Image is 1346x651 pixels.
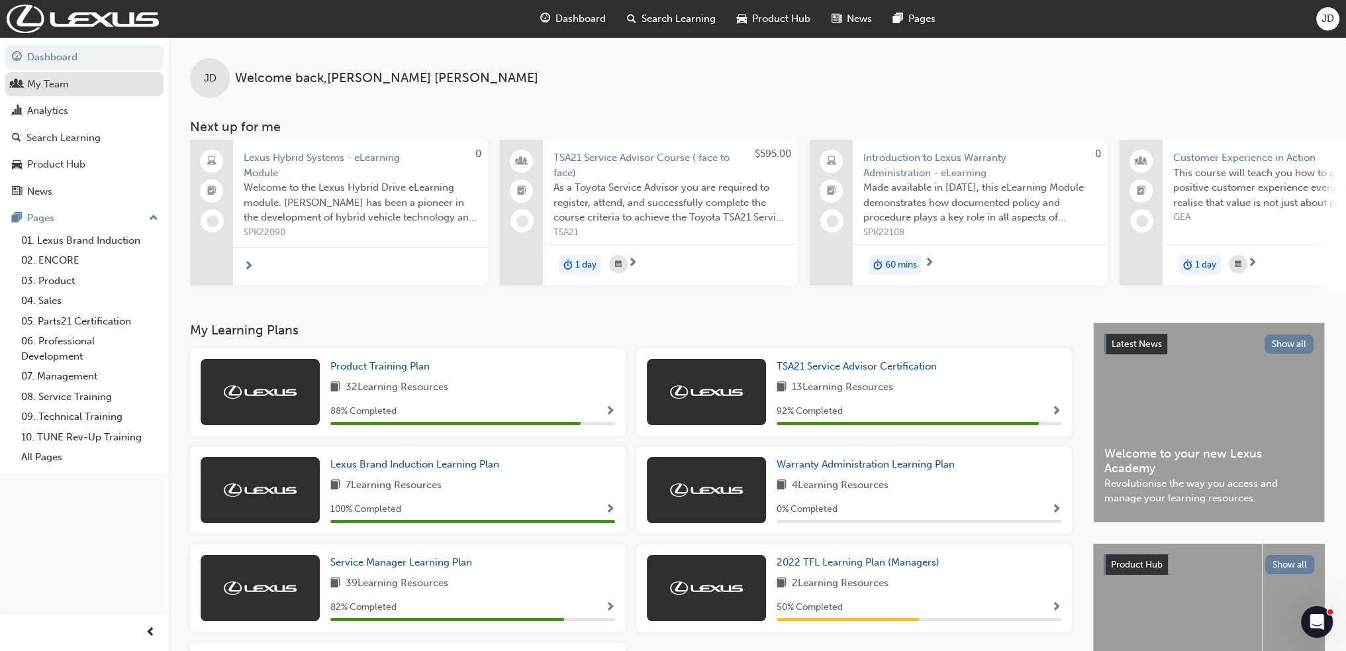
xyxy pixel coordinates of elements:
span: Show Progress [605,406,615,418]
span: people-icon [1137,153,1146,170]
span: Show Progress [1051,504,1061,516]
span: 88 % Completed [330,404,397,419]
a: Product HubShow all [1104,554,1314,576]
a: My Team [5,72,164,97]
span: booktick-icon [1137,183,1146,200]
div: Search Learning [26,130,101,146]
span: next-icon [628,258,638,270]
img: Trak [224,385,297,399]
img: Trak [670,581,743,595]
img: Trak [670,385,743,399]
div: News [27,184,52,199]
span: calendar-icon [615,256,622,273]
span: Lexus Hybrid Systems - eLearning Module [244,150,477,180]
h3: Next up for me [169,119,1346,134]
a: News [5,179,164,204]
span: duration-icon [873,256,883,274]
span: Search Learning [642,11,716,26]
button: Show Progress [1051,599,1061,616]
button: Show Progress [605,599,615,616]
button: Show Progress [1051,501,1061,518]
span: 4 Learning Resources [792,477,889,494]
button: Pages [5,206,164,230]
button: JD [1316,7,1339,30]
a: 10. TUNE Rev-Up Training [16,427,164,448]
span: TSA21 Service Advisor Course ( face to face) [553,150,787,180]
span: Welcome to the Lexus Hybrid Drive eLearning module. [PERSON_NAME] has been a pioneer in the devel... [244,180,477,225]
span: Dashboard [555,11,606,26]
span: news-icon [832,11,841,27]
a: search-iconSearch Learning [616,5,726,32]
h3: My Learning Plans [190,323,1072,338]
a: Latest NewsShow all [1104,334,1314,355]
span: book-icon [777,379,787,396]
a: 02. ENCORE [16,250,164,271]
span: book-icon [777,477,787,494]
div: Analytics [27,103,68,119]
a: Dashboard [5,45,164,70]
span: prev-icon [146,625,156,641]
a: news-iconNews [821,5,883,32]
span: learningRecordVerb_NONE-icon [1136,215,1148,227]
span: laptop-icon [827,153,836,170]
a: Warranty Administration Learning Plan [777,457,960,472]
a: 2022 TFL Learning Plan (Managers) [777,555,945,570]
span: people-icon [12,79,22,91]
span: learningRecordVerb_NONE-icon [516,215,528,227]
iframe: Intercom live chat [1301,606,1333,638]
span: Latest News [1112,338,1162,350]
span: car-icon [12,159,22,171]
span: guage-icon [540,11,550,27]
span: booktick-icon [517,183,526,200]
span: calendar-icon [1235,256,1241,273]
span: 1 day [1195,258,1216,273]
span: $595.00 [755,148,791,160]
span: TSA21 [553,225,787,240]
button: DashboardMy TeamAnalyticsSearch LearningProduct HubNews [5,42,164,206]
span: book-icon [330,379,340,396]
a: TSA21 Service Advisor Certification [777,359,942,374]
span: 100 % Completed [330,502,401,517]
span: Show Progress [1051,602,1061,614]
a: 09. Technical Training [16,407,164,427]
a: 01. Lexus Brand Induction [16,230,164,251]
span: JD [204,71,216,86]
a: 04. Sales [16,291,164,311]
span: JD [1322,11,1334,26]
span: Show Progress [605,504,615,516]
span: Warranty Administration Learning Plan [777,458,955,470]
span: learningRecordVerb_NONE-icon [207,215,218,227]
img: Trak [670,483,743,497]
span: duration-icon [1183,256,1192,274]
span: Revolutionise the way you access and manage your learning resources. [1104,476,1314,506]
span: next-icon [244,261,254,273]
span: 13 Learning Resources [792,379,893,396]
span: learningRecordVerb_NONE-icon [826,215,838,227]
div: My Team [27,77,69,92]
span: chart-icon [12,105,22,117]
span: News [847,11,872,26]
span: Made available in [DATE], this eLearning Module demonstrates how documented policy and procedure ... [863,180,1097,225]
span: search-icon [12,132,21,144]
span: SPK22090 [244,225,477,240]
span: Service Manager Learning Plan [330,556,472,568]
span: guage-icon [12,52,22,64]
a: pages-iconPages [883,5,946,32]
span: news-icon [12,186,22,198]
div: Product Hub [27,157,85,172]
img: Trak [224,483,297,497]
a: Service Manager Learning Plan [330,555,477,570]
span: Lexus Brand Induction Learning Plan [330,458,499,470]
span: Welcome back , [PERSON_NAME] [PERSON_NAME] [235,71,538,86]
span: TSA21 Service Advisor Certification [777,360,937,372]
a: guage-iconDashboard [530,5,616,32]
span: Product Hub [1111,559,1163,570]
span: up-icon [149,210,158,227]
a: Product Training Plan [330,359,435,374]
span: 39 Learning Resources [346,576,448,592]
button: Show Progress [605,403,615,420]
a: 0Introduction to Lexus Warranty Administration - eLearningMade available in [DATE], this eLearnin... [810,140,1108,285]
span: Pages [908,11,936,26]
img: Trak [224,581,297,595]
